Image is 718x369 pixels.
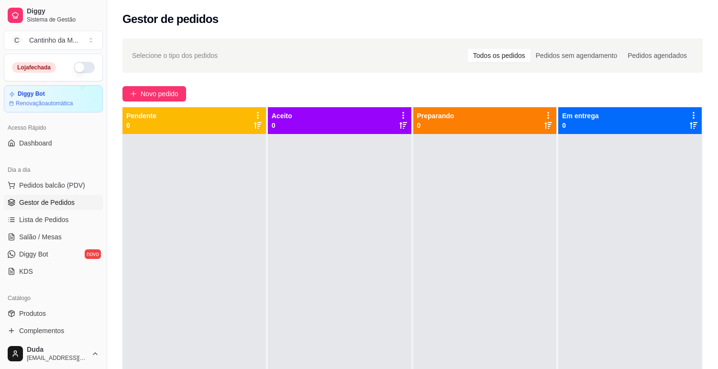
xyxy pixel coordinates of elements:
div: Cantinho da M ... [29,35,78,45]
span: plus [130,90,137,97]
span: Diggy [27,7,99,16]
a: DiggySistema de Gestão [4,4,103,27]
a: Produtos [4,306,103,321]
a: Salão / Mesas [4,229,103,245]
button: Duda[EMAIL_ADDRESS][DOMAIN_NAME] [4,342,103,365]
article: Renovação automática [16,100,73,107]
p: Em entrega [562,111,598,121]
div: Loja fechada [12,62,56,73]
div: Pedidos agendados [622,49,692,62]
span: Complementos [19,326,64,335]
a: Diggy Botnovo [4,246,103,262]
p: 0 [126,121,156,130]
p: Pendente [126,111,156,121]
p: Aceito [272,111,292,121]
div: Acesso Rápido [4,120,103,135]
span: Diggy Bot [19,249,48,259]
span: Sistema de Gestão [27,16,99,23]
span: Dashboard [19,138,52,148]
p: Preparando [417,111,454,121]
h2: Gestor de pedidos [122,11,219,27]
div: Dia a dia [4,162,103,178]
a: Complementos [4,323,103,338]
p: 0 [417,121,454,130]
a: Lista de Pedidos [4,212,103,227]
button: Novo pedido [122,86,186,101]
p: 0 [562,121,598,130]
p: 0 [272,121,292,130]
span: KDS [19,267,33,276]
article: Diggy Bot [18,90,45,98]
button: Alterar Status [74,62,95,73]
div: Pedidos sem agendamento [530,49,622,62]
span: Salão / Mesas [19,232,62,242]
button: Select a team [4,31,103,50]
a: Diggy BotRenovaçãoautomática [4,85,103,112]
span: [EMAIL_ADDRESS][DOMAIN_NAME] [27,354,88,362]
span: Selecione o tipo dos pedidos [132,50,218,61]
button: Pedidos balcão (PDV) [4,178,103,193]
a: Dashboard [4,135,103,151]
a: Gestor de Pedidos [4,195,103,210]
span: Pedidos balcão (PDV) [19,180,85,190]
span: Novo pedido [141,89,178,99]
span: Produtos [19,309,46,318]
div: Todos os pedidos [468,49,530,62]
span: Duda [27,346,88,354]
span: C [12,35,22,45]
span: Gestor de Pedidos [19,198,75,207]
span: Lista de Pedidos [19,215,69,224]
div: Catálogo [4,291,103,306]
a: KDS [4,264,103,279]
